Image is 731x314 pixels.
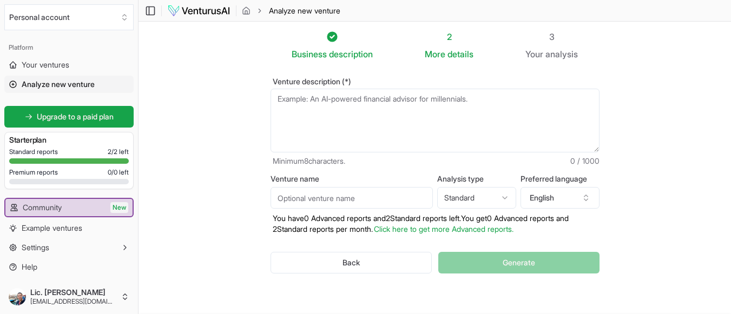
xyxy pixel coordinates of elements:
span: Your ventures [22,59,69,70]
p: You have 0 Advanced reports and 2 Standard reports left. Y ou get 0 Advanced reports and 2 Standa... [271,213,600,235]
button: Lic. [PERSON_NAME][EMAIL_ADDRESS][DOMAIN_NAME] [4,284,134,310]
span: Upgrade to a paid plan [37,111,114,122]
span: 0 / 0 left [108,168,129,177]
a: Help [4,258,134,276]
span: More [425,48,445,61]
div: 2 [425,30,473,43]
span: Standard reports [9,148,58,156]
a: CommunityNew [5,199,133,216]
span: [EMAIL_ADDRESS][DOMAIN_NAME] [30,297,116,306]
button: Select an organization [4,4,134,30]
span: 2 / 2 left [108,148,129,156]
a: Upgrade to a paid plan [4,106,134,128]
a: Your ventures [4,56,134,74]
img: ACg8ocL6U-Px7zcyynL-lSyAwRIRYPqyId9AlduCb6G3GGxHDj-giPPGxw=s96-c [9,288,26,305]
button: Back [271,252,432,273]
button: English [521,187,600,209]
span: Minimum 8 characters. [273,156,345,166]
label: Venture name [271,175,433,183]
a: Example ventures [4,219,134,237]
span: Lic. [PERSON_NAME] [30,288,116,297]
div: Platform [4,39,134,56]
span: Community [23,202,62,213]
span: Business [292,48,327,61]
span: Help [22,262,37,272]
input: Optional venture name [271,187,433,209]
span: Your [525,48,543,61]
span: Settings [22,242,49,253]
span: analysis [545,49,578,59]
h3: Starter plan [9,135,129,145]
a: Analyze new venture [4,76,134,93]
nav: breadcrumb [242,5,340,16]
span: description [329,49,373,59]
span: Premium reports [9,168,58,177]
button: Settings [4,239,134,256]
div: 3 [525,30,578,43]
span: Analyze new venture [22,79,95,90]
label: Analysis type [437,175,516,183]
img: logo [167,4,231,17]
span: details [447,49,473,59]
a: Click here to get more Advanced reports. [374,224,513,233]
label: Preferred language [521,175,600,183]
span: Analyze new venture [269,5,340,16]
span: New [110,202,128,213]
label: Venture description (*) [271,78,600,85]
span: Example ventures [22,223,82,233]
span: 0 / 1000 [570,156,600,166]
